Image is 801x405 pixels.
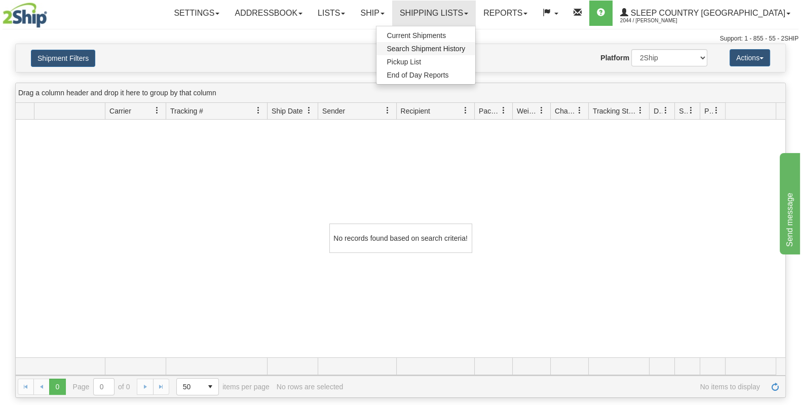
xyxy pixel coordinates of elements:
[457,102,474,119] a: Recipient filter column settings
[350,383,760,391] span: No items to display
[708,102,725,119] a: Pickup Status filter column settings
[376,68,475,82] a: End of Day Reports
[250,102,267,119] a: Tracking # filter column settings
[329,224,472,253] div: No records found based on search criteria!
[8,6,94,18] div: Send message
[401,106,430,116] span: Recipient
[555,106,576,116] span: Charge
[16,83,785,103] div: grid grouping header
[376,42,475,55] a: Search Shipment History
[704,106,713,116] span: Pickup Status
[31,50,95,67] button: Shipment Filters
[679,106,688,116] span: Shipment Issues
[148,102,166,119] a: Carrier filter column settings
[353,1,392,26] a: Ship
[310,1,353,26] a: Lists
[183,382,196,392] span: 50
[166,1,227,26] a: Settings
[479,106,500,116] span: Packages
[495,102,512,119] a: Packages filter column settings
[387,31,446,40] span: Current Shipments
[3,3,47,28] img: logo2044.jpg
[654,106,662,116] span: Delivery Status
[387,71,448,79] span: End of Day Reports
[392,1,476,26] a: Shipping lists
[176,378,270,395] span: items per page
[767,379,783,395] a: Refresh
[778,151,800,254] iframe: chat widget
[628,9,785,17] span: Sleep Country [GEOGRAPHIC_DATA]
[379,102,396,119] a: Sender filter column settings
[109,106,131,116] span: Carrier
[533,102,550,119] a: Weight filter column settings
[272,106,302,116] span: Ship Date
[277,383,344,391] div: No rows are selected
[170,106,203,116] span: Tracking #
[73,378,130,395] span: Page of 0
[571,102,588,119] a: Charge filter column settings
[176,378,219,395] span: Page sizes drop down
[376,29,475,42] a: Current Shipments
[3,34,798,43] div: Support: 1 - 855 - 55 - 2SHIP
[376,55,475,68] a: Pickup List
[322,106,345,116] span: Sender
[227,1,310,26] a: Addressbook
[387,58,421,66] span: Pickup List
[730,49,770,66] button: Actions
[613,1,798,26] a: Sleep Country [GEOGRAPHIC_DATA] 2044 / [PERSON_NAME]
[517,106,538,116] span: Weight
[620,16,696,26] span: 2044 / [PERSON_NAME]
[49,379,65,395] span: Page 0
[632,102,649,119] a: Tracking Status filter column settings
[600,53,629,63] label: Platform
[476,1,535,26] a: Reports
[300,102,318,119] a: Ship Date filter column settings
[657,102,674,119] a: Delivery Status filter column settings
[202,379,218,395] span: select
[593,106,637,116] span: Tracking Status
[387,45,465,53] span: Search Shipment History
[682,102,700,119] a: Shipment Issues filter column settings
